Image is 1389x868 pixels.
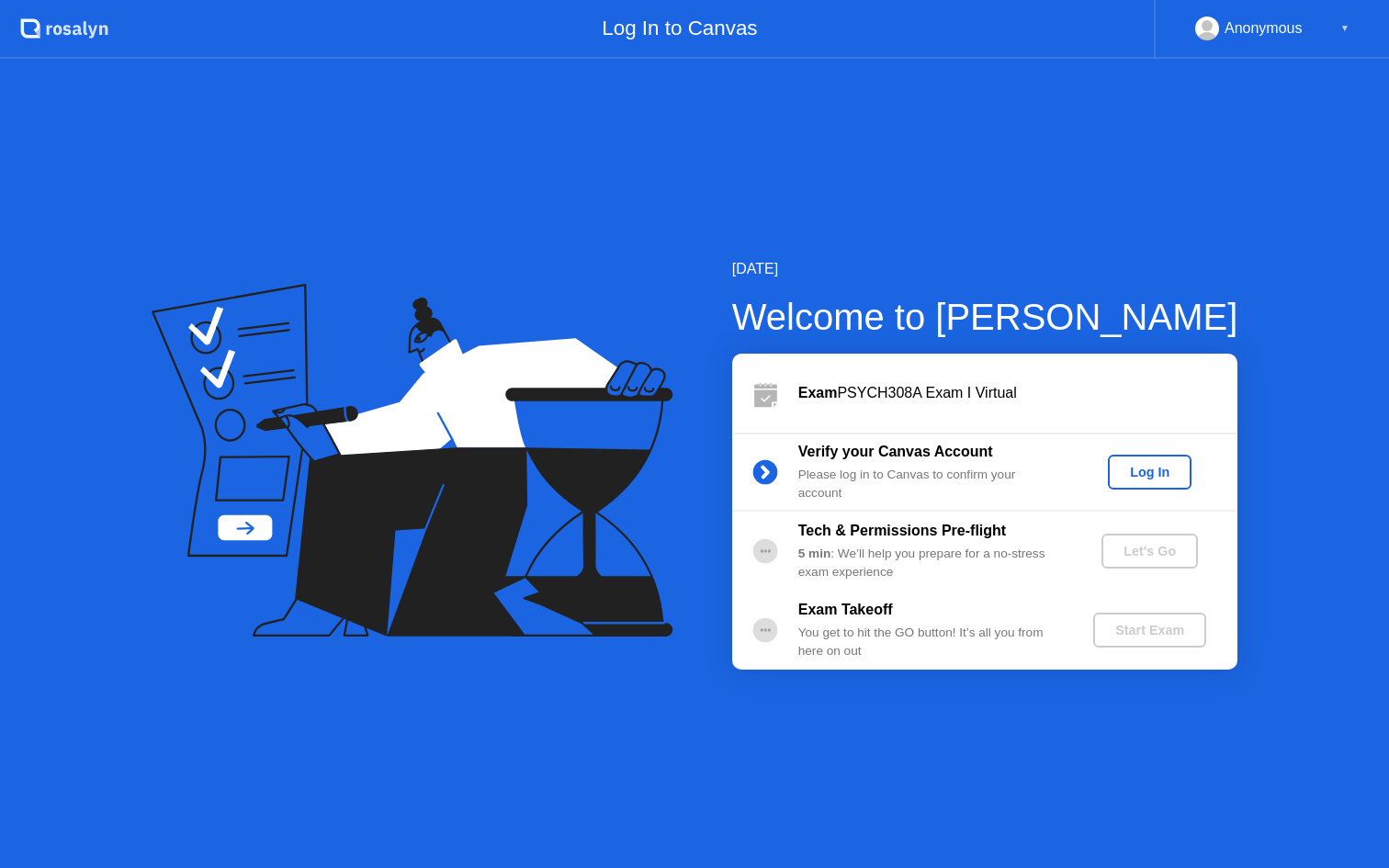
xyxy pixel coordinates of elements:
[1109,544,1191,558] div: Let's Go
[798,624,1063,661] div: You get to hit the GO button! It’s all you from here on out
[798,545,1063,582] div: : We’ll help you prepare for a no-stress exam experience
[1340,17,1349,40] div: ▼
[798,523,1006,538] b: Tech & Permissions Pre-flight
[798,547,831,560] b: 5 min
[732,258,1238,280] div: [DATE]
[1108,455,1191,490] button: Log In
[798,385,838,400] b: Exam
[798,602,893,617] b: Exam Takeoff
[1101,623,1199,637] div: Start Exam
[732,289,1238,344] div: Welcome to [PERSON_NAME]
[1225,17,1303,40] div: Anonymous
[798,444,993,459] b: Verify your Canvas Account
[1115,465,1184,479] div: Log In
[798,466,1063,503] div: Please log in to Canvas to confirm your account
[1093,613,1206,648] button: Start Exam
[1101,534,1198,569] button: Let's Go
[798,382,1237,404] div: PSYCH308A Exam I Virtual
